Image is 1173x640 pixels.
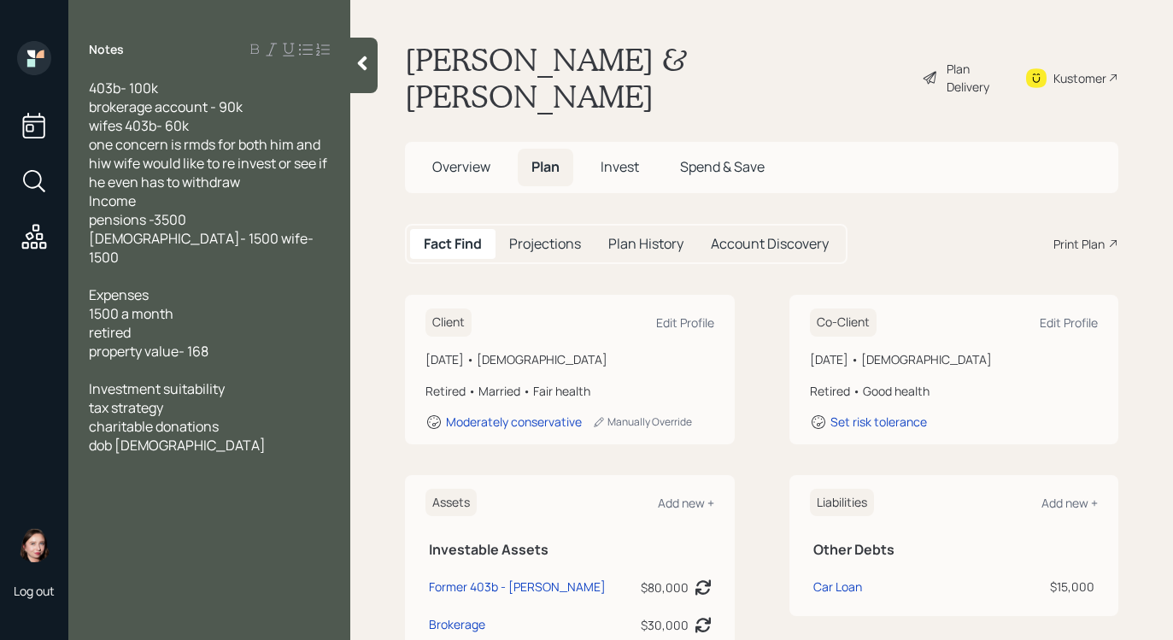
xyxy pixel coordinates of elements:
div: Manually Override [592,414,692,429]
div: Car Loan [813,578,862,596]
div: Brokerage [429,615,485,633]
span: Expenses 1500 a month retired property value- 168 [89,285,208,361]
div: [DATE] • [DEMOGRAPHIC_DATA] [810,350,1099,368]
h5: Fact Find [424,236,482,252]
span: Spend & Save [680,157,765,176]
div: $30,000 [641,616,689,634]
div: $80,000 [641,578,689,596]
h5: Investable Assets [429,542,711,558]
div: Log out [14,583,55,599]
h6: Client [425,308,472,337]
h6: Liabilities [810,489,874,517]
h5: Other Debts [813,542,1095,558]
span: Invest [601,157,639,176]
div: [DATE] • [DEMOGRAPHIC_DATA] [425,350,714,368]
h5: Projections [509,236,581,252]
span: 403b- 100k brokerage account - 90k wifes 403b- 60k one concern is rmds for both him and hiw wife ... [89,79,330,267]
div: Edit Profile [1040,314,1098,331]
div: Former 403b - [PERSON_NAME] [429,578,606,596]
div: Add new + [1041,495,1098,511]
span: Plan [531,157,560,176]
div: Retired • Married • Fair health [425,382,714,400]
h6: Co-Client [810,308,877,337]
div: Plan Delivery [947,60,1004,96]
img: aleksandra-headshot.png [17,528,51,562]
h1: [PERSON_NAME] & [PERSON_NAME] [405,41,908,114]
span: Investment suitability tax strategy charitable donations dob [DEMOGRAPHIC_DATA] [89,379,266,455]
span: Overview [432,157,490,176]
div: Set risk tolerance [830,414,927,430]
h5: Account Discovery [711,236,829,252]
div: Print Plan [1053,235,1105,253]
div: Edit Profile [656,314,714,331]
h5: Plan History [608,236,683,252]
div: Kustomer [1053,69,1106,87]
div: Add new + [658,495,714,511]
div: Retired • Good health [810,382,1099,400]
label: Notes [89,41,124,58]
h6: Assets [425,489,477,517]
div: Moderately conservative [446,414,582,430]
div: $15,000 [963,578,1094,596]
